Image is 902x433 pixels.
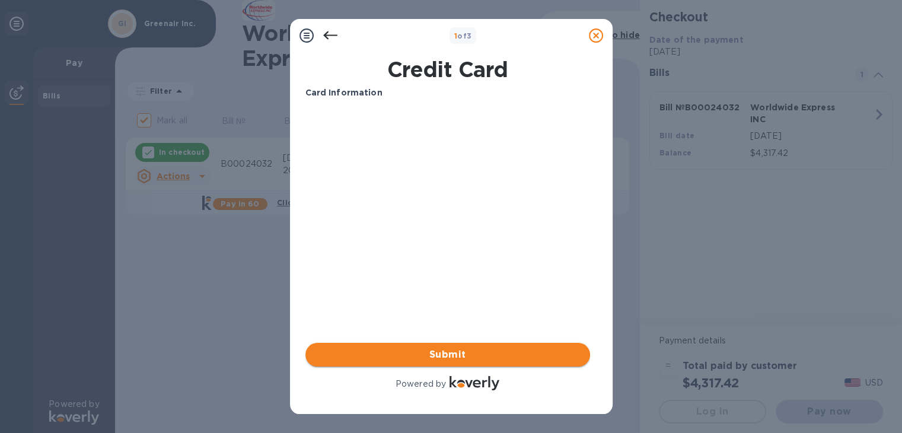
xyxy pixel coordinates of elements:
span: Submit [315,348,581,362]
b: Card Information [305,88,383,97]
img: Logo [450,376,499,390]
p: Powered by [396,378,446,390]
h1: Credit Card [301,57,595,82]
iframe: Your browser does not support iframes [305,109,590,198]
span: 1 [454,31,457,40]
b: of 3 [454,31,472,40]
button: Submit [305,343,590,367]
